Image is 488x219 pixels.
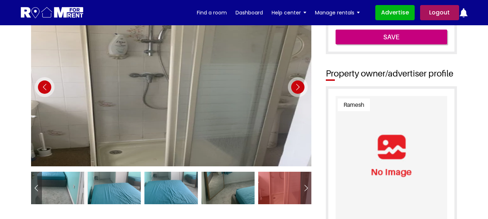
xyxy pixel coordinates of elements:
[272,7,306,18] a: Help center
[322,69,457,79] h2: Property owner/advertiser profile
[288,77,308,97] div: Next slide
[35,77,55,97] div: Previous slide
[459,8,468,17] img: ic-notification
[420,5,459,20] a: Logout
[338,98,370,111] span: Ramesh
[375,5,415,20] a: Advertise
[236,7,263,18] a: Dashboard
[31,4,312,166] img: Photo 2 of common area located at Hadrian Way, Stanwell, Staines TW19 7HF, UK
[301,180,311,198] div: Next slide
[336,30,447,45] a: Save
[315,7,360,18] a: Manage rentals
[20,6,84,19] img: Logo for Room for Rent, featuring a welcoming design with a house icon and modern typography
[31,180,42,198] div: Previous slide
[197,7,227,18] a: Find a room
